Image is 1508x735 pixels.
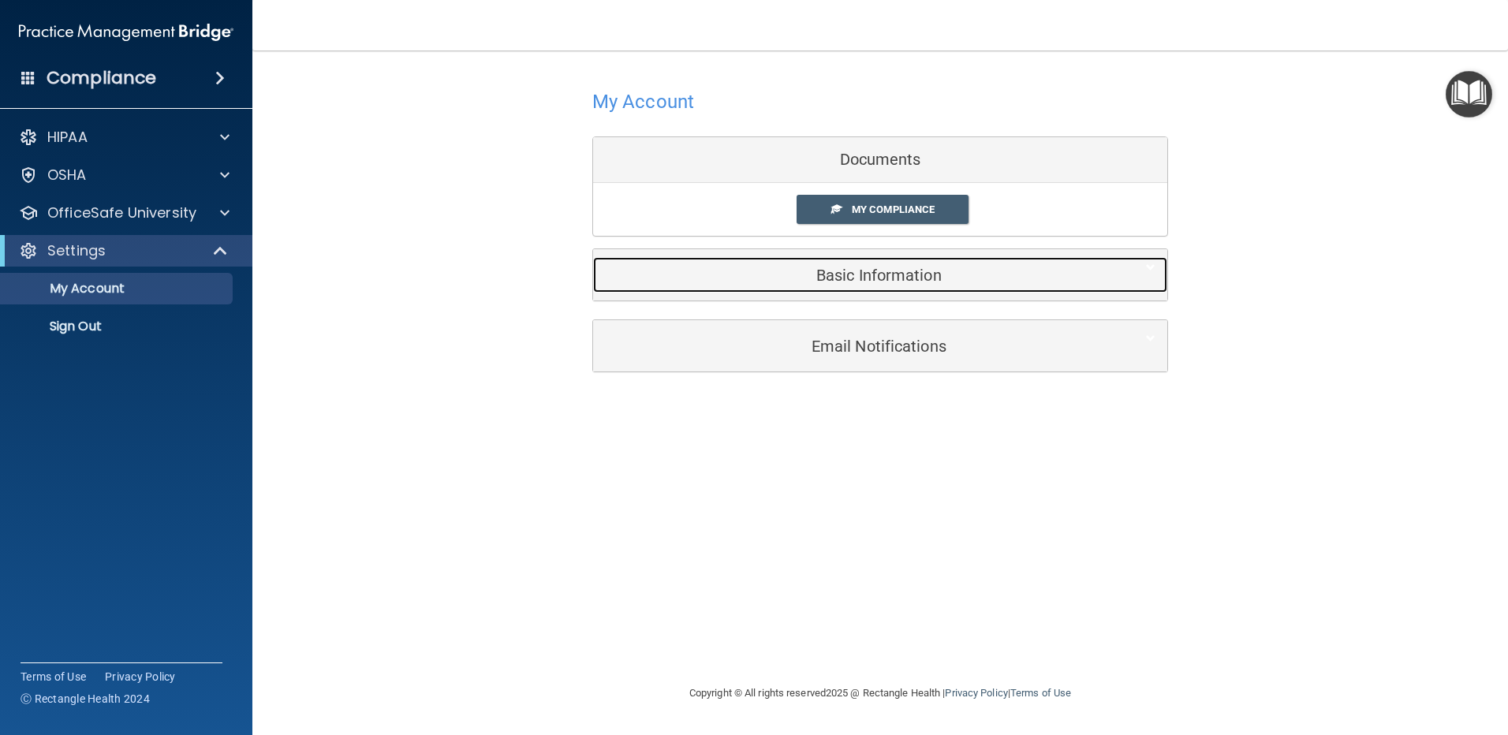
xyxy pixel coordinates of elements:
iframe: Drift Widget Chat Controller [1235,623,1489,686]
p: Sign Out [10,319,226,334]
button: Open Resource Center [1446,71,1492,118]
p: My Account [10,281,226,297]
a: Basic Information [605,257,1155,293]
p: Settings [47,241,106,260]
div: Copyright © All rights reserved 2025 @ Rectangle Health | | [592,668,1168,718]
a: Privacy Policy [105,669,176,685]
a: OSHA [19,166,230,185]
h4: My Account [592,91,694,112]
a: Privacy Policy [945,687,1007,699]
a: HIPAA [19,128,230,147]
p: OfficeSafe University [47,203,196,222]
p: HIPAA [47,128,88,147]
h5: Email Notifications [605,338,1107,355]
h5: Basic Information [605,267,1107,284]
span: My Compliance [852,203,935,215]
div: Documents [593,137,1167,183]
a: Terms of Use [1010,687,1071,699]
h4: Compliance [47,67,156,89]
p: OSHA [47,166,87,185]
a: OfficeSafe University [19,203,230,222]
span: Ⓒ Rectangle Health 2024 [21,691,150,707]
a: Settings [19,241,229,260]
img: PMB logo [19,17,233,48]
a: Terms of Use [21,669,86,685]
a: Email Notifications [605,328,1155,364]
